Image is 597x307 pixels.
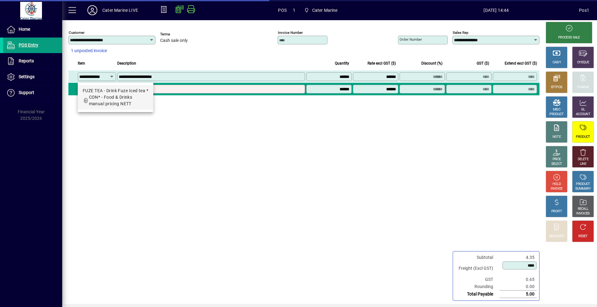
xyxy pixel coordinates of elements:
[578,234,588,239] div: RESET
[19,74,35,79] span: Settings
[577,85,589,90] div: CHARGE
[456,276,499,283] td: GST
[414,5,579,15] span: [DATE] 14:44
[293,5,295,15] span: 1
[82,5,102,16] button: Profile
[499,276,537,283] td: 0.65
[78,85,153,110] mat-option: FUZE TEA - Drink Fuze Iced tea *
[19,43,38,47] span: POS Entry
[499,254,537,261] td: 4.35
[577,60,589,65] div: CHEQUE
[505,60,537,67] span: Extend excl GST ($)
[160,32,197,36] span: Terms
[551,162,562,166] div: SELECT
[581,107,585,112] div: GL
[19,90,34,95] span: Support
[576,112,590,117] div: ACCOUNT
[160,38,188,43] span: Cash sale only
[553,135,561,139] div: NOTE
[576,182,590,187] div: PRODUCT
[580,162,586,166] div: LINE
[102,5,138,15] div: Cater Marine LIVE
[368,60,396,67] span: Rate excl GST ($)
[456,261,499,276] td: Freight (Excl GST)
[551,187,562,191] div: INVOICE
[579,5,589,15] div: Pos1
[575,187,591,191] div: SUMMARY
[553,60,561,65] div: CASH
[553,107,560,112] div: MISC
[578,207,589,211] div: RECALL
[71,47,107,54] span: 1 unposted invoice
[278,30,303,35] mat-label: Invoice number
[499,291,537,298] td: 5.00
[576,135,590,139] div: PRODUCT
[3,53,62,69] a: Reports
[551,85,562,90] div: EFTPOS
[477,60,489,67] span: GST ($)
[576,211,590,216] div: INVOICES
[68,45,109,56] button: 1 unposted invoice
[549,234,564,239] div: DISCOUNT
[453,30,468,35] mat-label: Sales rep
[421,60,442,67] span: Discount (%)
[553,182,561,187] div: HOLD
[19,27,30,32] span: Home
[78,60,85,67] span: Item
[69,30,85,35] mat-label: Customer
[578,157,588,162] div: DELETE
[400,37,422,42] mat-label: Order number
[89,95,132,106] span: CON* - Food & Drinks manual pricing NETT
[456,283,499,291] td: Rounding
[302,5,340,16] span: Cater Marine
[456,254,499,261] td: Subtotal
[117,60,136,67] span: Description
[499,283,537,291] td: 0.00
[553,157,561,162] div: PRICE
[19,58,34,63] span: Reports
[312,5,338,15] span: Cater Marine
[551,209,562,214] div: PROFIT
[3,85,62,101] a: Support
[278,5,287,15] span: POS
[549,112,563,117] div: PRODUCT
[3,22,62,37] a: Home
[3,69,62,85] a: Settings
[558,35,580,40] div: PROCESS SALE
[335,60,349,67] span: Quantity
[83,88,148,94] div: FUZE TEA - Drink Fuze Iced tea *
[456,291,499,298] td: Total Payable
